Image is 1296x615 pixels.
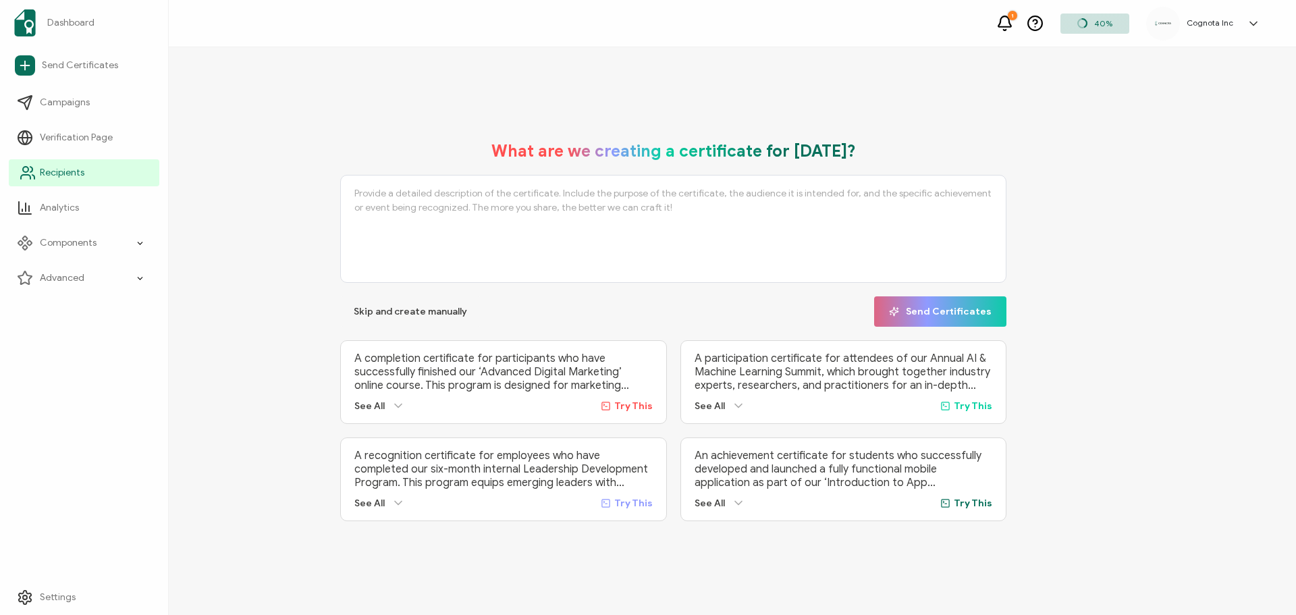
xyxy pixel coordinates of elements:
span: Try This [614,498,653,509]
p: An achievement certificate for students who successfully developed and launched a fully functiona... [695,449,993,489]
a: Settings [9,584,159,611]
p: A completion certificate for participants who have successfully finished our ‘Advanced Digital Ma... [354,352,653,392]
a: Analytics [9,194,159,221]
img: 31e4a825-8681-42d3-bc30-a5607703972f.png [1153,19,1173,28]
span: Advanced [40,271,84,285]
span: Try This [614,400,653,412]
span: See All [354,498,385,509]
span: Components [40,236,97,250]
iframe: Chat Widget [994,72,1296,615]
span: Send Certificates [889,306,992,317]
span: Campaigns [40,96,90,109]
span: Analytics [40,201,79,215]
span: Dashboard [47,16,94,30]
h5: Cognota Inc [1187,18,1233,28]
span: See All [354,400,385,412]
span: Skip and create manually [354,307,467,317]
a: Recipients [9,159,159,186]
span: Try This [954,400,992,412]
p: A participation certificate for attendees of our Annual AI & Machine Learning Summit, which broug... [695,352,993,392]
h1: What are we creating a certificate for [DATE]? [491,141,856,161]
button: Skip and create manually [340,296,481,327]
span: Send Certificates [42,59,118,72]
button: Send Certificates [874,296,1006,327]
p: A recognition certificate for employees who have completed our six-month internal Leadership Deve... [354,449,653,489]
a: Campaigns [9,89,159,116]
span: Recipients [40,166,84,180]
img: sertifier-logomark-colored.svg [14,9,36,36]
span: Try This [954,498,992,509]
span: 40% [1094,18,1112,28]
a: Verification Page [9,124,159,151]
span: Settings [40,591,76,604]
div: 1 [1008,11,1017,20]
span: Verification Page [40,131,113,144]
span: See All [695,498,725,509]
a: Dashboard [9,4,159,42]
a: Send Certificates [9,50,159,81]
span: See All [695,400,725,412]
